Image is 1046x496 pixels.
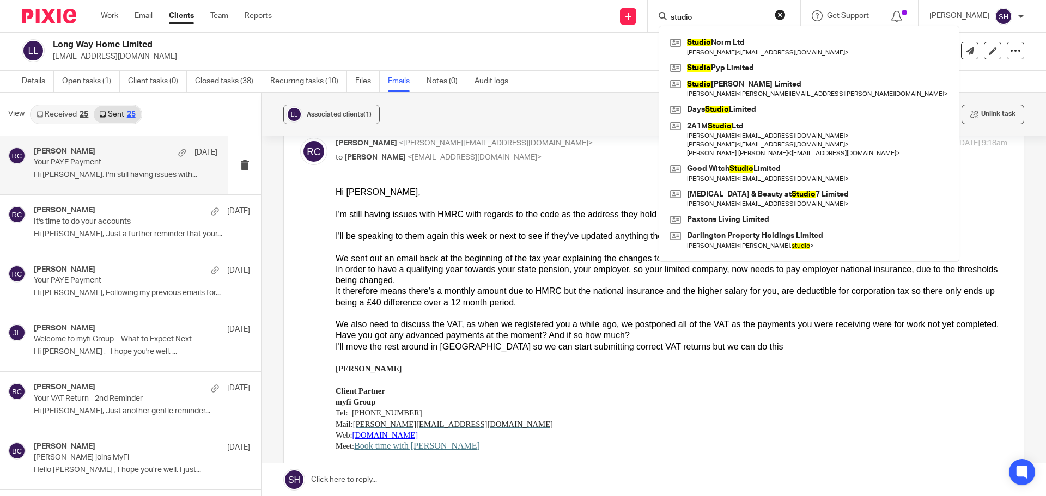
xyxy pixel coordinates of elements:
[270,71,347,92] a: Recurring tasks (10)
[355,71,380,92] a: Files
[141,278,214,321] img: A blue and yellow circle with white text AI-generated content may be incorrect.
[34,335,207,344] p: Welcome to myfi Group – What to Expect Next
[135,10,153,21] a: Email
[34,230,250,239] p: Hi [PERSON_NAME], Just a further reminder that your...
[80,111,88,118] div: 25
[8,108,25,120] span: View
[427,71,466,92] a: Notes (0)
[8,442,26,460] img: svg%3E
[218,276,258,321] img: emails
[141,439,269,448] a: [EMAIL_ADDRESS][DOMAIN_NAME]
[336,139,397,147] span: [PERSON_NAME]
[8,206,26,223] img: svg%3E
[34,112,64,121] strong: 08 32 10
[307,111,372,118] span: Associated clients
[31,106,94,123] a: Received25
[962,105,1024,124] button: Unlink task
[22,9,76,23] img: Pixie
[481,145,496,154] a: here
[408,154,542,161] span: <[EMAIL_ADDRESS][DOMAIN_NAME]>
[957,138,1007,149] p: [DATE] 9:18am
[775,9,786,20] button: Clear
[344,154,406,161] span: [PERSON_NAME]
[17,244,83,253] a: [DOMAIN_NAME]
[34,158,181,167] p: Your PAYE Payment
[34,324,95,333] h4: [PERSON_NAME]
[53,51,876,62] p: [EMAIL_ADDRESS][DOMAIN_NAME]
[475,71,516,92] a: Audit logs
[34,394,207,403] p: Your VAT Return - 2nd Reminder
[34,217,207,226] p: It's time to do your accounts
[169,10,194,21] a: Clients
[263,276,303,321] img: A blue and white shield with green text AI-generated content may be incorrect.
[37,123,93,132] strong: 120PT02745040
[227,206,250,217] p: [DATE]
[8,324,26,341] img: svg%3E
[8,147,26,164] img: svg%3E
[34,442,95,451] h4: [PERSON_NAME]
[34,466,250,475] p: Hello [PERSON_NAME] , I hope you’re well. I just...
[22,71,54,92] a: Details
[210,10,228,21] a: Team
[22,39,45,62] img: svg%3E
[62,71,120,92] a: Open tasks (1)
[34,383,95,392] h4: [PERSON_NAME]
[227,265,250,276] p: [DATE]
[363,111,372,118] span: (1)
[300,138,327,165] img: svg%3E
[34,147,95,156] h4: [PERSON_NAME]
[57,101,93,109] strong: 1200 1020
[194,147,217,158] p: [DATE]
[19,254,144,264] a: Book time with [PERSON_NAME]
[8,265,26,283] img: svg%3E
[34,347,250,357] p: Hi [PERSON_NAME] , I hope you're well. ...
[227,442,250,453] p: [DATE]
[34,265,95,274] h4: [PERSON_NAME]
[929,10,989,21] p: [PERSON_NAME]
[399,139,593,147] span: <[PERSON_NAME][EMAIL_ADDRESS][DOMAIN_NAME]>
[336,154,343,161] span: to
[101,10,118,21] a: Work
[94,106,141,123] a: Sent25
[670,13,768,23] input: Search
[827,12,869,20] span: Get Support
[995,8,1012,25] img: svg%3E
[99,278,139,321] img: A black and white logo AI-generated content may be incorrect.
[53,39,711,51] h2: Long Way Home Limited
[388,71,418,92] a: Emails
[245,10,272,21] a: Reports
[283,105,380,124] button: Associated clients(1)
[17,233,217,242] a: [PERSON_NAME][EMAIL_ADDRESS][DOMAIN_NAME]
[34,170,217,180] p: Hi [PERSON_NAME], I'm still having issues with...
[34,453,207,462] p: [PERSON_NAME] joins MyFi
[286,106,302,123] img: svg%3E
[227,383,250,394] p: [DATE]
[195,71,262,92] a: Closed tasks (38)
[34,206,95,215] h4: [PERSON_NAME]
[128,71,187,92] a: Client tasks (0)
[34,289,250,298] p: Hi [PERSON_NAME], Following my previous emails for...
[127,111,136,118] div: 25
[227,324,250,335] p: [DATE]
[34,407,250,416] p: Hi [PERSON_NAME], Just another gentle reminder...
[34,276,207,285] p: Your PAYE Payment
[8,383,26,400] img: svg%3E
